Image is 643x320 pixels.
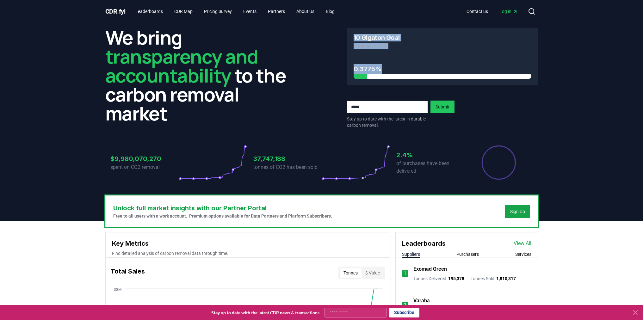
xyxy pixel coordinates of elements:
[113,203,332,213] h3: Unlock full market insights with our Partner Portal
[481,145,516,180] div: Percentage of sales delivered
[510,208,525,215] a: Sign Up
[263,6,290,17] a: Partners
[105,28,296,123] h2: We bring to the carbon removal market
[112,239,384,248] h3: Key Metrics
[396,150,465,160] h3: 2.4%
[404,301,406,309] p: 2
[396,160,465,175] p: of purchases have been delivered
[515,251,531,257] button: Services
[494,6,523,17] a: Log in
[114,287,121,292] tspan: 38M
[321,6,340,17] a: Blog
[291,6,319,17] a: About Us
[413,265,447,273] a: Exomad Green
[514,240,531,247] a: View All
[105,43,258,88] span: transparency and accountability
[199,6,237,17] a: Pricing Survey
[130,6,168,17] a: Leaderboards
[496,276,516,281] span: 1,810,317
[402,251,420,257] button: Suppliers
[354,34,400,41] h3: 10 Gigaton Goal
[413,275,464,282] p: Tonnes Delivered :
[448,276,464,281] span: 195,378
[471,275,516,282] p: Tonnes Sold :
[362,268,384,278] button: $ Value
[340,268,362,278] button: Tonnes
[110,163,179,171] p: spent on CO2 removal
[499,8,518,15] span: Log in
[404,270,406,277] p: 1
[505,205,530,218] button: Sign Up
[461,6,493,17] a: Contact us
[169,6,198,17] a: CDR Map
[110,154,179,163] h3: $9,980,070,270
[130,6,340,17] nav: Main
[238,6,262,17] a: Events
[105,7,126,16] a: CDR.fyi
[430,101,454,113] button: Submit
[117,8,119,15] span: .
[113,213,332,219] p: Free to all users with a work account. Premium options available for Data Partners and Platform S...
[105,8,126,15] span: CDR fyi
[253,154,322,163] h3: 37,747,188
[111,267,145,279] h3: Total Sales
[413,297,430,305] a: Varaha
[456,251,479,257] button: Purchasers
[112,250,384,256] p: Find detailed analysis of carbon removal data through time.
[461,6,523,17] nav: Main
[253,163,322,171] p: tonnes of CO2 has been sold
[354,43,531,49] p: Progress to 2050
[354,64,531,74] h3: 0.3775%
[402,239,446,248] h3: Leaderboards
[347,116,428,128] p: Stay up to date with the latest in durable carbon removal.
